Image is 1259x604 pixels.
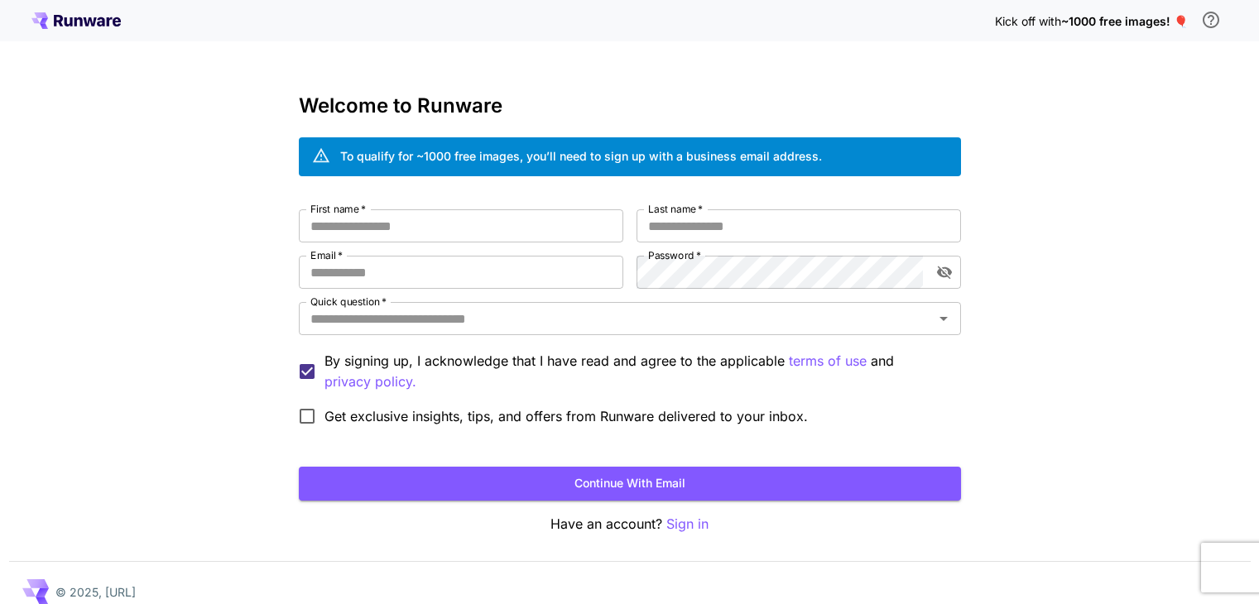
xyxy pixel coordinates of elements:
[930,257,959,287] button: toggle password visibility
[1194,3,1228,36] button: In order to qualify for free credit, you need to sign up with a business email address and click ...
[995,14,1061,28] span: Kick off with
[340,147,822,165] div: To qualify for ~1000 free images, you’ll need to sign up with a business email address.
[789,351,867,372] p: terms of use
[932,307,955,330] button: Open
[310,248,343,262] label: Email
[310,295,387,309] label: Quick question
[1061,14,1188,28] span: ~1000 free images! 🎈
[299,467,961,501] button: Continue with email
[55,583,136,601] p: © 2025, [URL]
[324,372,416,392] p: privacy policy.
[324,351,948,392] p: By signing up, I acknowledge that I have read and agree to the applicable and
[648,248,701,262] label: Password
[299,94,961,117] h3: Welcome to Runware
[789,351,867,372] button: By signing up, I acknowledge that I have read and agree to the applicable and privacy policy.
[648,202,703,216] label: Last name
[324,406,808,426] span: Get exclusive insights, tips, and offers from Runware delivered to your inbox.
[324,372,416,392] button: By signing up, I acknowledge that I have read and agree to the applicable terms of use and
[299,514,961,534] p: Have an account?
[666,514,709,534] button: Sign in
[310,202,366,216] label: First name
